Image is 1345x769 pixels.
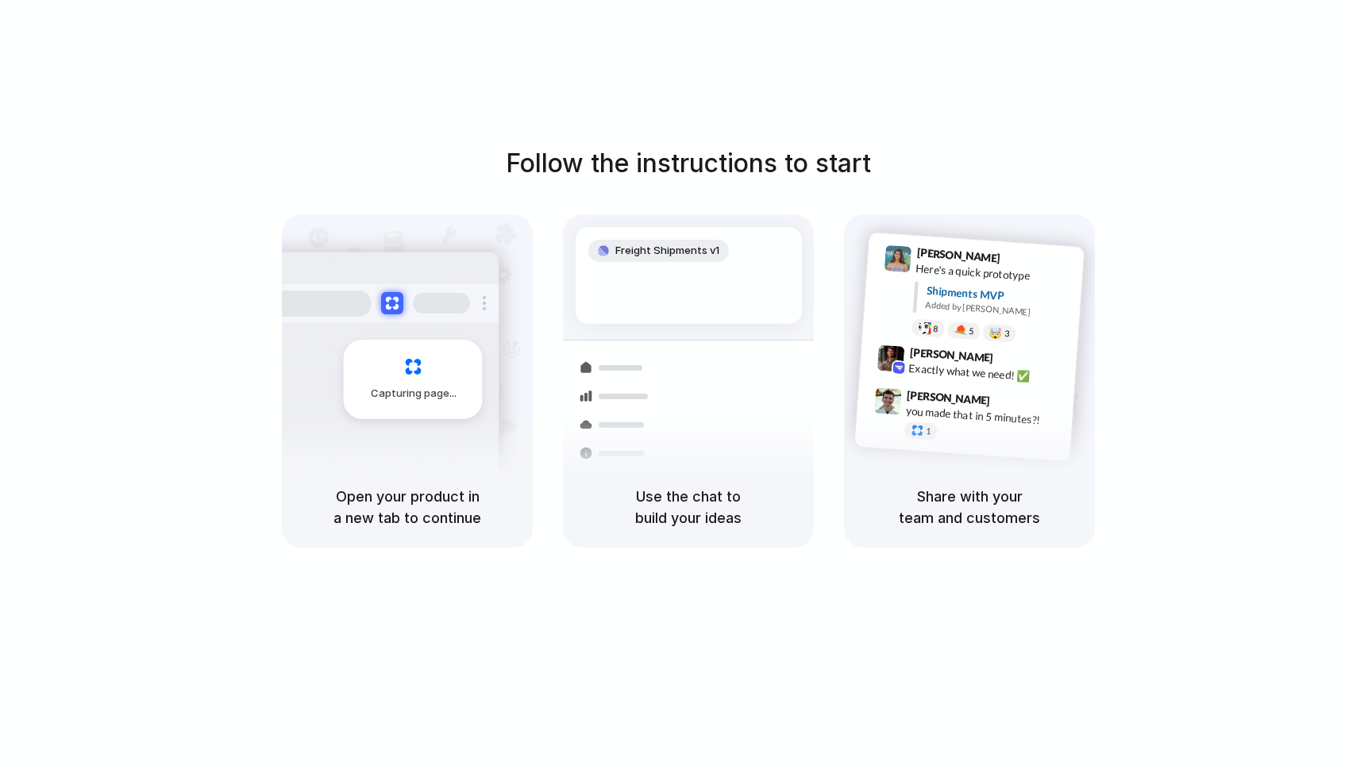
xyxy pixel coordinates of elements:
span: Freight Shipments v1 [615,243,719,259]
h5: Open your product in a new tab to continue [301,486,514,529]
span: [PERSON_NAME] [909,344,993,367]
div: Added by [PERSON_NAME] [925,298,1071,321]
span: 9:42 AM [998,351,1031,370]
span: [PERSON_NAME] [916,244,1000,267]
div: you made that in 5 minutes?! [905,402,1064,429]
div: 🤯 [989,327,1003,339]
h5: Use the chat to build your ideas [582,486,795,529]
span: 9:47 AM [995,394,1027,413]
span: 9:41 AM [1005,252,1038,271]
span: 1 [926,427,931,436]
span: 8 [933,325,938,333]
span: 3 [1004,329,1010,338]
div: Exactly what we need! ✅ [908,360,1067,386]
span: Capturing page [371,386,459,402]
div: Shipments MVP [926,283,1073,309]
h1: Follow the instructions to start [506,144,871,183]
span: [PERSON_NAME] [907,386,991,409]
span: 5 [969,327,974,336]
div: Here's a quick prototype [915,260,1074,287]
h5: Share with your team and customers [863,486,1076,529]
